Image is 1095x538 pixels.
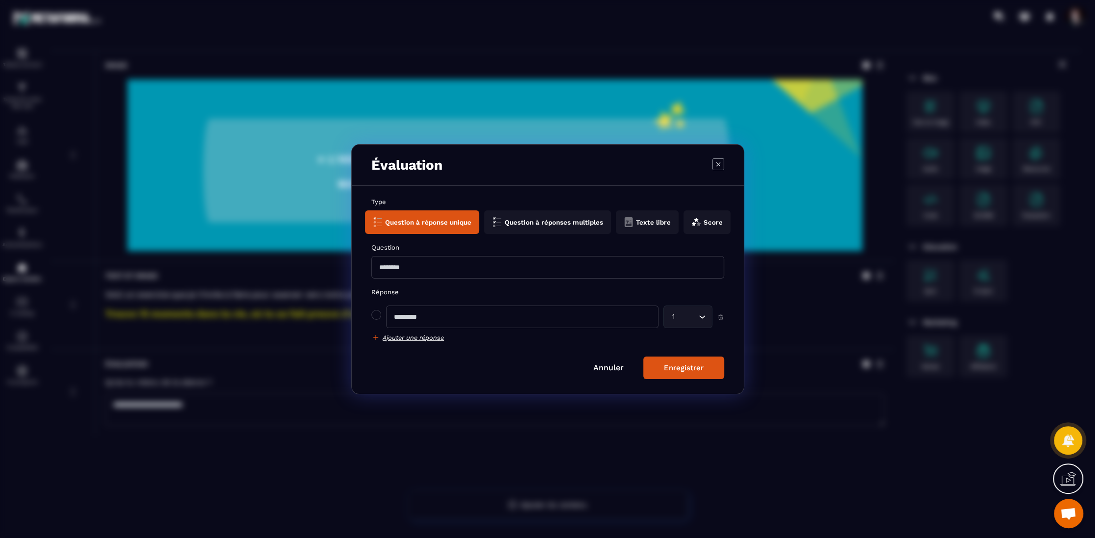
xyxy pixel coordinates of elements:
input: Search for option [677,311,696,322]
div: Search for option [663,306,712,328]
button: Enregistrer [643,357,724,379]
div: Enregistrer [664,363,704,372]
button: Texte libre [616,210,679,234]
label: Réponse [371,288,724,296]
h6: Ajouter une réponse [383,333,444,341]
label: Type [371,198,724,205]
h3: Évaluation [371,157,442,173]
div: Ouvrir le chat [1054,499,1083,528]
a: Annuler [593,363,624,372]
label: Question [371,244,724,251]
button: Question à réponse unique [365,210,479,234]
button: Question à réponses multiples [484,210,611,234]
span: 1 [670,311,677,322]
button: Score [683,210,730,234]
